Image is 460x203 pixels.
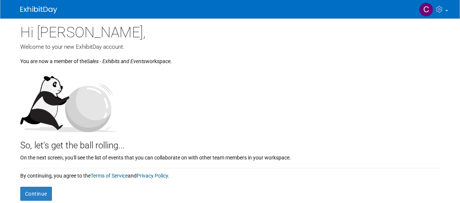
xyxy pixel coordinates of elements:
[20,18,440,43] div: Hi [PERSON_NAME],
[20,69,120,132] img: Let's get the ball rolling
[20,132,440,152] div: So, let's get the ball rolling...
[20,152,440,161] div: On the next screen, you'll see the list of events that you can collaborate on with other team mem...
[20,168,440,179] div: By continuing, you agree to the and .
[20,51,440,65] div: You are now a member of the workspace.
[20,187,52,201] button: Continue
[20,6,57,14] img: ExhibitDay
[20,43,440,51] div: Welcome to your new ExhibitDay account.
[419,3,433,17] img: Courtney Woodberry
[91,173,128,179] a: Terms of Service
[137,173,168,179] a: Privacy Policy
[87,58,145,64] i: Sales - Exhibits and Events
